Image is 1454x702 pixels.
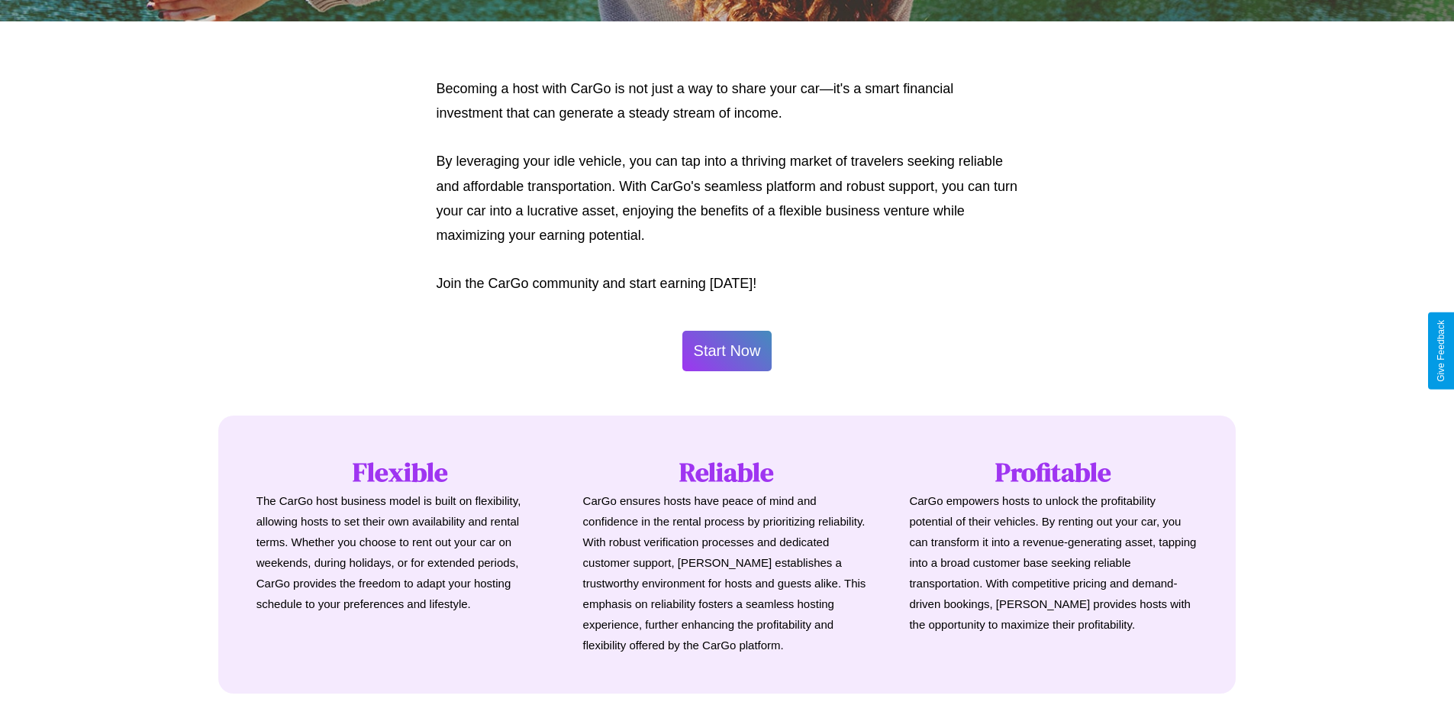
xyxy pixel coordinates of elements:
h1: Flexible [256,454,545,490]
p: CarGo empowers hosts to unlock the profitability potential of their vehicles. By renting out your... [909,490,1198,635]
p: The CarGo host business model is built on flexibility, allowing hosts to set their own availabili... [256,490,545,614]
p: By leveraging your idle vehicle, you can tap into a thriving market of travelers seeking reliable... [437,149,1018,248]
div: Give Feedback [1436,320,1446,382]
p: Becoming a host with CarGo is not just a way to share your car—it's a smart financial investment ... [437,76,1018,126]
h1: Profitable [909,454,1198,490]
p: CarGo ensures hosts have peace of mind and confidence in the rental process by prioritizing relia... [583,490,872,655]
p: Join the CarGo community and start earning [DATE]! [437,271,1018,296]
button: Start Now [682,331,772,371]
h1: Reliable [583,454,872,490]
